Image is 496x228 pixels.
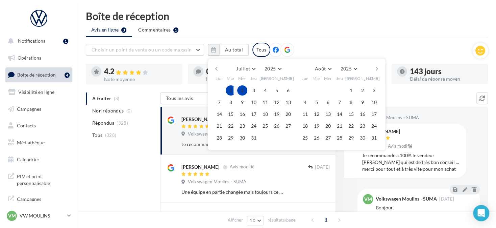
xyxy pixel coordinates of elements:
[315,66,326,71] span: Août
[181,189,286,195] div: Une équipe en partie changée mais toujours ce même accueil, [PERSON_NAME] professionnel et sympat...
[284,76,292,81] span: Dim
[17,140,45,145] span: Médiathèque
[18,55,41,61] span: Opérations
[369,133,379,143] button: 31
[346,109,356,119] button: 15
[283,121,293,131] button: 27
[206,68,279,75] div: 0
[324,76,332,81] span: Mer
[473,205,489,221] div: Open Intercom Messenger
[86,11,488,21] div: Boîte de réception
[138,26,171,33] span: Commentaires
[346,133,356,143] button: 29
[268,217,296,223] span: résultats/page
[226,121,236,131] button: 22
[346,97,356,107] button: 8
[173,27,178,33] div: 1
[4,192,74,212] a: Campagnes DataOnDemand
[323,97,333,107] button: 6
[126,108,132,113] span: (0)
[237,97,247,107] button: 9
[92,132,102,139] span: Tous
[214,109,224,119] button: 14
[312,64,334,74] button: Août
[181,141,286,148] div: Je recommande a 100% le vendeur [PERSON_NAME] qui est de très bon conseil ... merci pour tout et ...
[249,109,259,119] button: 17
[18,38,45,44] span: Notifications
[17,172,70,186] span: PLV et print personnalisable
[340,66,351,71] span: 2025
[4,152,74,167] a: Calendrier
[334,97,345,107] button: 7
[226,133,236,143] button: 29
[181,211,219,218] div: [PERSON_NAME]
[312,133,322,143] button: 26
[252,43,270,57] div: Tous
[86,44,204,56] button: Choisir un point de vente ou un code magasin
[237,85,247,96] button: 2
[300,97,310,107] button: 4
[208,44,249,56] button: Au total
[336,76,343,81] span: Jeu
[410,68,483,75] div: 143 jours
[362,129,414,134] div: [PERSON_NAME]
[18,89,54,95] span: Visibilité en ligne
[17,194,70,209] span: Campagnes DataOnDemand
[357,109,368,119] button: 16
[188,179,246,185] span: Volkswagen Moulins - SUMA
[17,106,41,111] span: Campagnes
[92,47,192,53] span: Choisir un point de vente ou un code magasin
[227,76,235,81] span: Mar
[346,85,356,96] button: 1
[214,121,224,131] button: 21
[410,77,483,81] div: Délai de réponse moyen
[92,120,114,126] span: Répondus
[362,152,461,172] div: Je recommande a 100% le vendeur [PERSON_NAME] qui est de très bon conseil ... merci pour tout et ...
[236,66,250,71] span: Juillet
[228,217,243,223] span: Afficher
[4,67,74,82] a: Boîte de réception4
[313,76,321,81] span: Mar
[312,109,322,119] button: 12
[250,76,257,81] span: Jeu
[272,85,282,96] button: 5
[388,143,413,149] span: Avis modifié
[216,76,223,81] span: Lun
[166,95,193,101] span: Tous les avis
[237,121,247,131] button: 23
[17,157,40,162] span: Calendrier
[219,44,249,56] button: Au total
[214,133,224,143] button: 28
[4,119,74,133] a: Contacts
[237,133,247,143] button: 30
[345,76,380,81] span: [PERSON_NAME]
[346,121,356,131] button: 22
[312,121,322,131] button: 19
[249,121,259,131] button: 24
[312,97,322,107] button: 5
[117,120,128,126] span: (328)
[338,64,359,74] button: 2025
[323,121,333,131] button: 20
[357,85,368,96] button: 2
[260,97,270,107] button: 11
[17,72,56,78] span: Boîte de réception
[323,133,333,143] button: 27
[369,97,379,107] button: 10
[300,109,310,119] button: 11
[104,77,177,82] div: Note moyenne
[4,102,74,116] a: Campagnes
[265,66,276,71] span: 2025
[323,109,333,119] button: 13
[262,64,284,74] button: 2025
[237,109,247,119] button: 16
[369,109,379,119] button: 17
[20,212,65,219] p: VW MOULINS
[238,76,246,81] span: Mer
[260,121,270,131] button: 25
[226,85,236,96] button: 1
[334,133,345,143] button: 28
[376,196,437,201] div: Volkswagen Moulins - SUMA
[250,218,255,223] span: 10
[249,85,259,96] button: 3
